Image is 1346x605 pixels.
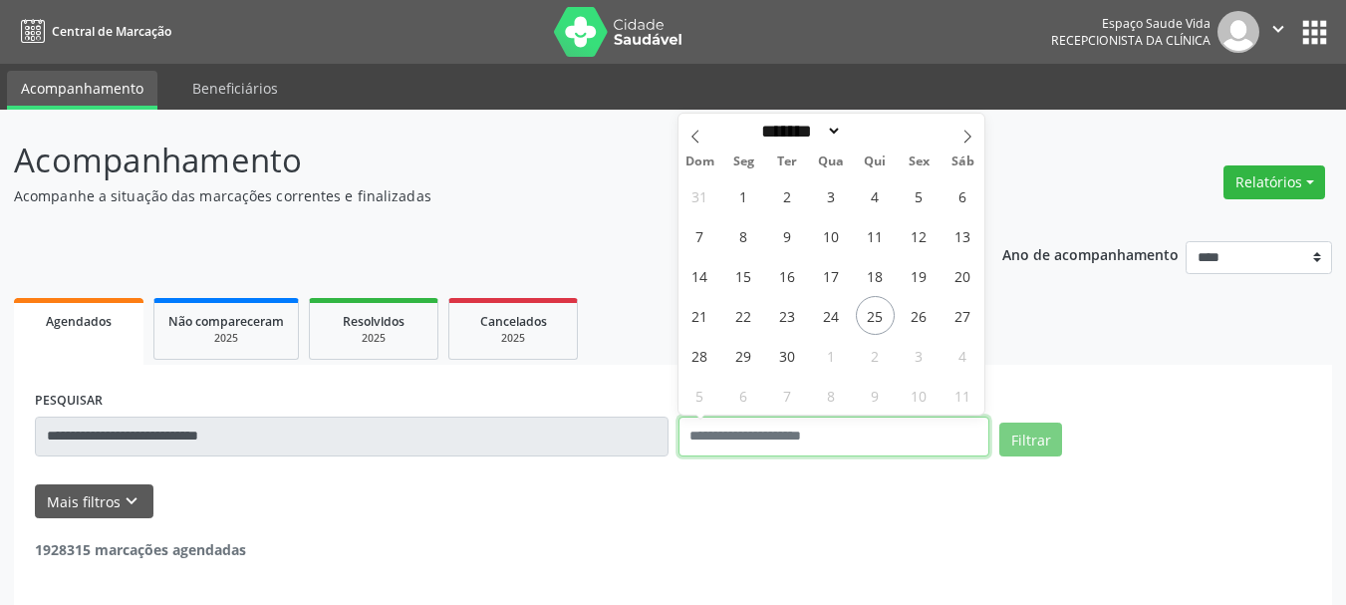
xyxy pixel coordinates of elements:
a: Acompanhamento [7,71,157,110]
span: Outubro 4, 2025 [943,336,982,375]
span: Não compareceram [168,313,284,330]
div: Espaço Saude Vida [1051,15,1211,32]
span: Setembro 22, 2025 [724,296,763,335]
span: Sáb [941,155,984,168]
span: Setembro 12, 2025 [900,216,939,255]
span: Setembro 29, 2025 [724,336,763,375]
span: Setembro 21, 2025 [680,296,719,335]
span: Setembro 20, 2025 [943,256,982,295]
span: Outubro 9, 2025 [856,376,895,415]
span: Cancelados [480,313,547,330]
input: Year [842,121,908,142]
button: apps [1297,15,1332,50]
div: 2025 [168,331,284,346]
button: Relatórios [1223,165,1325,199]
button: Filtrar [999,423,1062,456]
button: Mais filtroskeyboard_arrow_down [35,484,153,519]
label: PESQUISAR [35,386,103,417]
div: 2025 [324,331,423,346]
span: Setembro 4, 2025 [856,176,895,215]
span: Sex [897,155,941,168]
span: Setembro 6, 2025 [943,176,982,215]
span: Setembro 30, 2025 [768,336,807,375]
span: Setembro 24, 2025 [812,296,851,335]
p: Ano de acompanhamento [1002,241,1179,266]
span: Outubro 5, 2025 [680,376,719,415]
span: Qui [853,155,897,168]
span: Outubro 11, 2025 [943,376,982,415]
i: keyboard_arrow_down [121,490,142,512]
span: Setembro 10, 2025 [812,216,851,255]
span: Setembro 1, 2025 [724,176,763,215]
span: Setembro 2, 2025 [768,176,807,215]
span: Setembro 17, 2025 [812,256,851,295]
span: Setembro 28, 2025 [680,336,719,375]
span: Outubro 6, 2025 [724,376,763,415]
span: Setembro 27, 2025 [943,296,982,335]
strong: 1928315 marcações agendadas [35,540,246,559]
button:  [1259,11,1297,53]
span: Recepcionista da clínica [1051,32,1211,49]
span: Setembro 16, 2025 [768,256,807,295]
span: Outubro 2, 2025 [856,336,895,375]
span: Agendados [46,313,112,330]
span: Setembro 9, 2025 [768,216,807,255]
select: Month [755,121,843,142]
span: Outubro 3, 2025 [900,336,939,375]
span: Qua [809,155,853,168]
span: Setembro 26, 2025 [900,296,939,335]
span: Setembro 25, 2025 [856,296,895,335]
span: Seg [721,155,765,168]
span: Setembro 7, 2025 [680,216,719,255]
span: Setembro 13, 2025 [943,216,982,255]
span: Dom [678,155,722,168]
span: Outubro 10, 2025 [900,376,939,415]
span: Outubro 7, 2025 [768,376,807,415]
span: Ter [765,155,809,168]
span: Outubro 8, 2025 [812,376,851,415]
span: Setembro 3, 2025 [812,176,851,215]
span: Setembro 5, 2025 [900,176,939,215]
span: Setembro 18, 2025 [856,256,895,295]
span: Outubro 1, 2025 [812,336,851,375]
span: Setembro 14, 2025 [680,256,719,295]
span: Setembro 23, 2025 [768,296,807,335]
p: Acompanhe a situação das marcações correntes e finalizadas [14,185,937,206]
i:  [1267,18,1289,40]
div: 2025 [463,331,563,346]
a: Central de Marcação [14,15,171,48]
span: Setembro 8, 2025 [724,216,763,255]
span: Setembro 15, 2025 [724,256,763,295]
a: Beneficiários [178,71,292,106]
p: Acompanhamento [14,136,937,185]
span: Setembro 19, 2025 [900,256,939,295]
span: Central de Marcação [52,23,171,40]
img: img [1217,11,1259,53]
span: Resolvidos [343,313,404,330]
span: Setembro 11, 2025 [856,216,895,255]
span: Agosto 31, 2025 [680,176,719,215]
